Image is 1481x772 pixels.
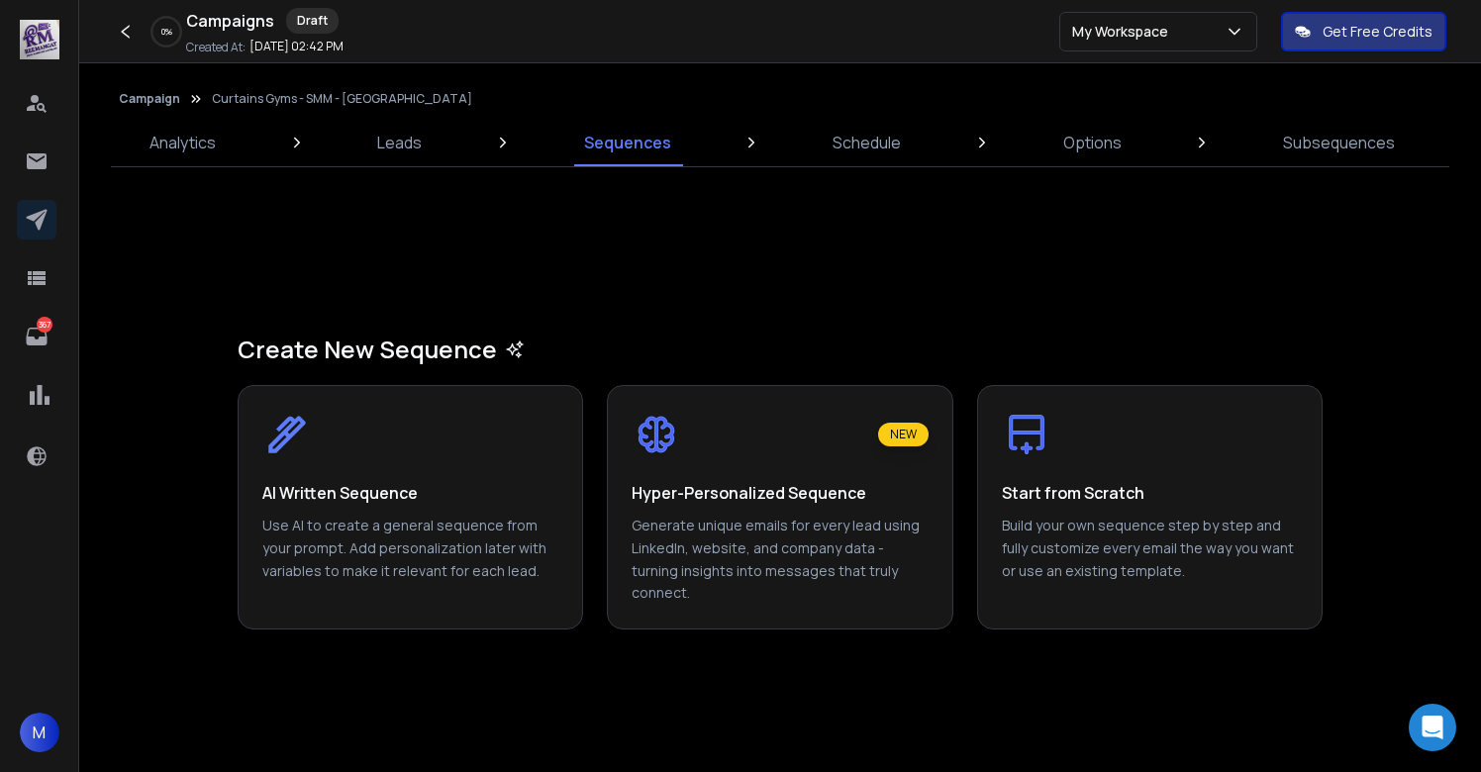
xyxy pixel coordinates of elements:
[1072,22,1176,42] p: My Workspace
[632,515,928,605] p: Generate unique emails for every lead using LinkedIn, website, and company data - turning insight...
[1271,119,1407,166] a: Subsequences
[186,40,246,55] p: Created At:
[286,8,339,34] div: Draft
[17,317,56,356] a: 367
[262,515,558,605] p: Use AI to create a general sequence from your prompt. Add personalization later with variables to...
[632,483,866,503] h3: Hyper-Personalized Sequence
[584,131,671,154] p: Sequences
[878,423,929,446] div: NEW
[1323,22,1432,42] p: Get Free Credits
[377,131,422,154] p: Leads
[1063,131,1122,154] p: Options
[977,385,1323,629] button: Start from ScratchBuild your own sequence step by step and fully customize every email the way yo...
[572,119,683,166] a: Sequences
[249,39,344,54] p: [DATE] 02:42 PM
[1002,515,1298,605] p: Build your own sequence step by step and fully customize every email the way you want or use an e...
[1281,12,1446,51] button: Get Free Credits
[138,119,228,166] a: Analytics
[186,9,274,33] h1: Campaigns
[1002,483,1144,503] h3: Start from Scratch
[1051,119,1134,166] a: Options
[161,26,172,38] p: 0 %
[149,131,216,154] p: Analytics
[37,317,52,333] p: 367
[262,483,418,503] h3: AI Written Sequence
[20,713,59,752] button: M
[833,131,901,154] p: Schedule
[1283,131,1395,154] p: Subsequences
[212,91,472,107] p: Curtains Gyms - SMM - [GEOGRAPHIC_DATA]
[119,91,180,107] button: Campaign
[821,119,913,166] a: Schedule
[20,20,59,59] img: logo
[238,385,583,629] button: AI Written SequenceUse AI to create a general sequence from your prompt. Add personalization late...
[365,119,434,166] a: Leads
[607,385,952,629] button: NEWHyper-Personalized SequenceGenerate unique emails for every lead using LinkedIn, website, and ...
[1409,704,1456,751] div: Open Intercom Messenger
[238,334,1323,365] h1: Create New Sequence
